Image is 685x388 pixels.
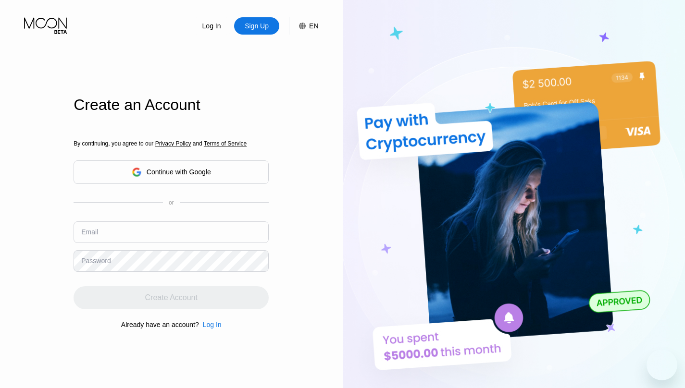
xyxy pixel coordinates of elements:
[81,228,98,236] div: Email
[191,140,204,147] span: and
[289,17,318,35] div: EN
[199,321,222,328] div: Log In
[74,140,269,147] div: By continuing, you agree to our
[169,199,174,206] div: or
[234,17,279,35] div: Sign Up
[81,257,111,265] div: Password
[647,350,677,380] iframe: Button to launch messaging window
[309,22,318,30] div: EN
[74,96,269,114] div: Create an Account
[74,160,269,184] div: Continue with Google
[201,21,222,31] div: Log In
[244,21,270,31] div: Sign Up
[121,321,199,328] div: Already have an account?
[203,321,222,328] div: Log In
[147,168,211,176] div: Continue with Google
[189,17,234,35] div: Log In
[155,140,191,147] span: Privacy Policy
[204,140,247,147] span: Terms of Service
